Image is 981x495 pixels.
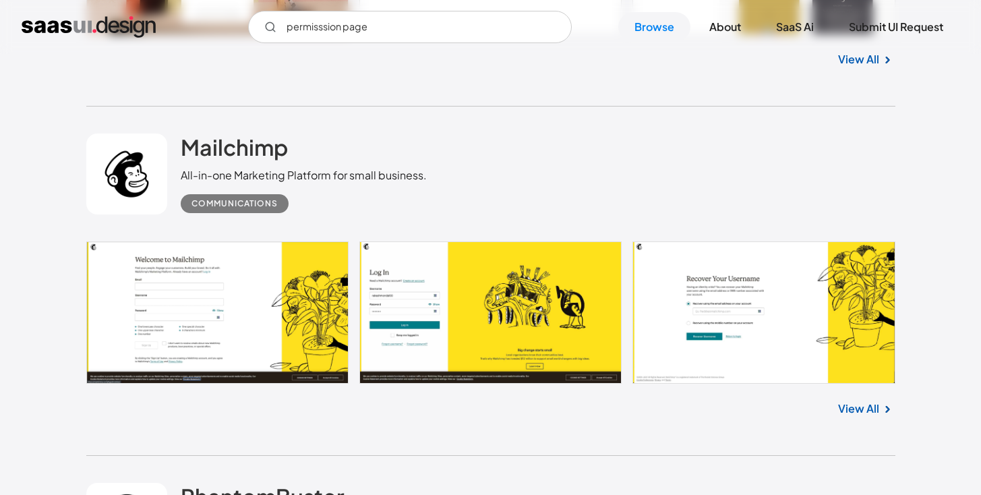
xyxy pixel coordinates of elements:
input: Search UI designs you're looking for... [248,11,572,43]
div: Communications [191,196,278,212]
a: View All [838,401,879,417]
form: Email Form [248,11,572,43]
h2: Mailchimp [181,134,288,161]
a: SaaS Ai [760,12,830,42]
a: Mailchimp [181,134,288,167]
a: Submit UI Request [833,12,959,42]
a: Browse [618,12,690,42]
a: About [693,12,757,42]
a: View All [838,51,879,67]
div: All-in-one Marketing Platform for small business. [181,167,427,183]
a: home [22,16,156,38]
